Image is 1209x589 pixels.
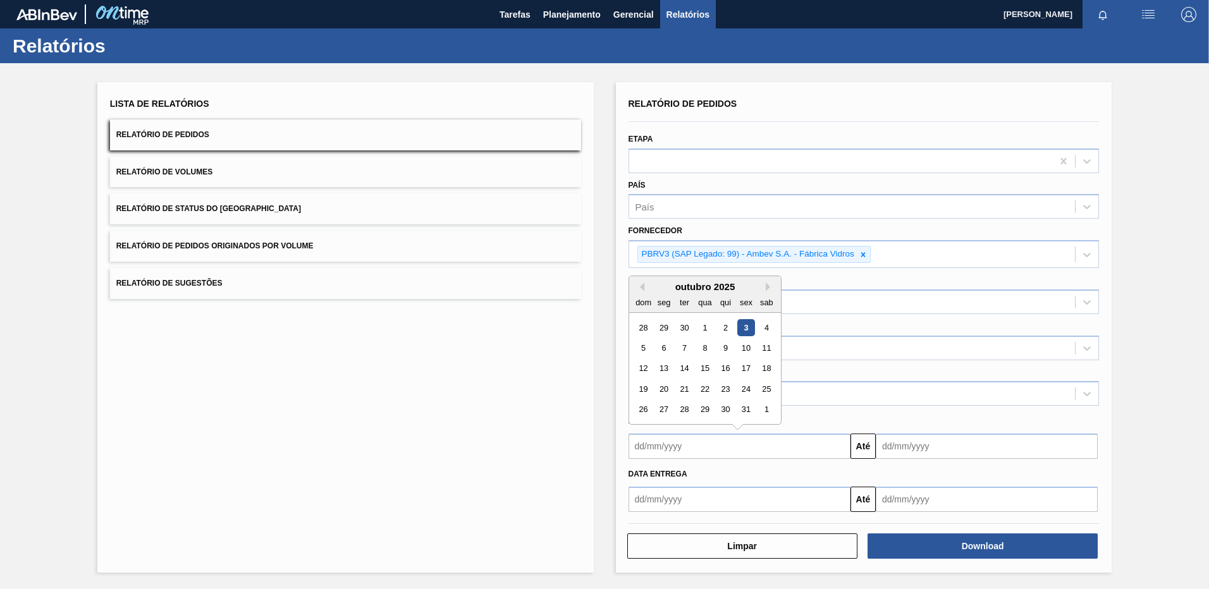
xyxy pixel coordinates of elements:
button: Download [868,533,1098,559]
div: Choose terça-feira, 21 de outubro de 2025 [675,380,692,398]
div: Choose sábado, 1 de novembro de 2025 [758,401,775,418]
div: Choose sexta-feira, 10 de outubro de 2025 [737,339,754,356]
span: Relatórios [666,7,709,22]
div: Choose sábado, 18 de outubro de 2025 [758,360,775,377]
button: Até [850,434,876,459]
span: Data Entrega [629,470,687,478]
div: Choose domingo, 12 de outubro de 2025 [635,360,652,377]
div: PBRV3 (SAP Legado: 99) - Ambev S.A. - Fábrica Vidros [638,246,856,262]
button: Next Month [766,282,775,291]
div: Choose segunda-feira, 13 de outubro de 2025 [655,360,672,377]
div: Choose segunda-feira, 20 de outubro de 2025 [655,380,672,398]
div: Choose sexta-feira, 17 de outubro de 2025 [737,360,754,377]
div: Choose quinta-feira, 23 de outubro de 2025 [716,380,733,398]
label: País [629,181,646,190]
div: Choose sexta-feira, 31 de outubro de 2025 [737,401,754,418]
label: Fornecedor [629,226,682,235]
button: Previous Month [635,282,644,291]
div: Choose sexta-feira, 3 de outubro de 2025 [737,319,754,336]
div: Choose quarta-feira, 15 de outubro de 2025 [696,360,713,377]
img: userActions [1141,7,1156,22]
div: Choose domingo, 5 de outubro de 2025 [635,339,652,356]
div: Choose domingo, 28 de setembro de 2025 [635,319,652,336]
span: Tarefas [500,7,531,22]
div: Choose quarta-feira, 29 de outubro de 2025 [696,401,713,418]
input: dd/mm/yyyy [876,434,1098,459]
button: Relatório de Pedidos [110,119,581,150]
img: TNhmsLtSVTkK8tSr43FrP2fwEKptu5GPRR3wAAAABJRU5ErkJggg== [16,9,77,20]
span: Relatório de Pedidos [116,130,209,139]
div: Choose terça-feira, 28 de outubro de 2025 [675,401,692,418]
button: Limpar [627,533,857,559]
div: Choose sábado, 25 de outubro de 2025 [758,380,775,398]
span: Relatório de Volumes [116,167,212,176]
div: ter [675,294,692,311]
div: Choose quarta-feira, 8 de outubro de 2025 [696,339,713,356]
div: Choose terça-feira, 14 de outubro de 2025 [675,360,692,377]
div: País [635,202,654,212]
input: dd/mm/yyyy [876,487,1098,512]
label: Etapa [629,135,653,143]
div: Choose quinta-feira, 16 de outubro de 2025 [716,360,733,377]
div: Choose sábado, 4 de outubro de 2025 [758,319,775,336]
div: Choose quinta-feira, 30 de outubro de 2025 [716,401,733,418]
span: Planejamento [543,7,601,22]
div: dom [635,294,652,311]
div: Choose quarta-feira, 1 de outubro de 2025 [696,319,713,336]
div: seg [655,294,672,311]
div: Choose quarta-feira, 22 de outubro de 2025 [696,380,713,398]
div: sab [758,294,775,311]
div: Choose terça-feira, 7 de outubro de 2025 [675,339,692,356]
div: Choose domingo, 19 de outubro de 2025 [635,380,652,398]
div: Choose quinta-feira, 2 de outubro de 2025 [716,319,733,336]
span: Relatório de Pedidos [629,99,737,109]
div: Choose quinta-feira, 9 de outubro de 2025 [716,339,733,356]
img: Logout [1181,7,1196,22]
div: Choose terça-feira, 30 de setembro de 2025 [675,319,692,336]
div: Choose sexta-feira, 24 de outubro de 2025 [737,380,754,398]
div: qua [696,294,713,311]
span: Relatório de Pedidos Originados por Volume [116,241,314,250]
span: Gerencial [613,7,654,22]
div: Choose segunda-feira, 29 de setembro de 2025 [655,319,672,336]
button: Até [850,487,876,512]
div: Choose segunda-feira, 27 de outubro de 2025 [655,401,672,418]
input: dd/mm/yyyy [629,434,850,459]
div: Choose domingo, 26 de outubro de 2025 [635,401,652,418]
button: Relatório de Volumes [110,157,581,188]
div: month 2025-10 [633,317,776,420]
div: Choose segunda-feira, 6 de outubro de 2025 [655,339,672,356]
div: Choose sábado, 11 de outubro de 2025 [758,339,775,356]
span: Relatório de Status do [GEOGRAPHIC_DATA] [116,204,301,213]
div: qui [716,294,733,311]
h1: Relatórios [13,39,237,53]
input: dd/mm/yyyy [629,487,850,512]
button: Relatório de Sugestões [110,268,581,299]
button: Notificações [1083,6,1123,23]
span: Relatório de Sugestões [116,279,223,288]
button: Relatório de Status do [GEOGRAPHIC_DATA] [110,193,581,224]
span: Lista de Relatórios [110,99,209,109]
div: outubro 2025 [629,281,781,292]
button: Relatório de Pedidos Originados por Volume [110,231,581,262]
div: sex [737,294,754,311]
